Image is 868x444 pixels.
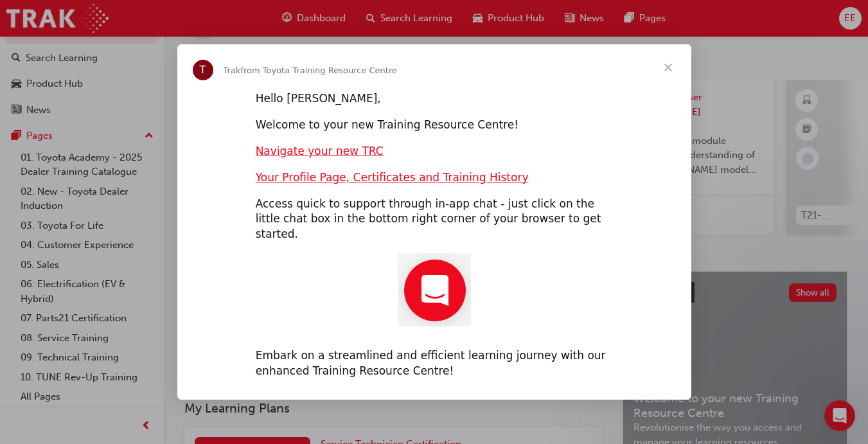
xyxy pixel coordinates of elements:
[645,44,691,91] span: Close
[256,171,529,184] a: Your Profile Page, Certificates and Training History
[193,60,213,80] div: Profile image for Trak
[256,118,613,133] div: Welcome to your new Training Resource Centre!
[240,66,397,75] span: from Toyota Training Resource Centre
[256,348,613,379] div: Embark on a streamlined and efficient learning journey with our enhanced Training Resource Centre!
[256,197,613,242] div: Access quick to support through in-app chat - just click on the little chat box in the bottom rig...
[256,145,384,157] a: Navigate your new TRC
[256,91,613,107] div: Hello [PERSON_NAME],
[224,66,241,75] span: Trak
